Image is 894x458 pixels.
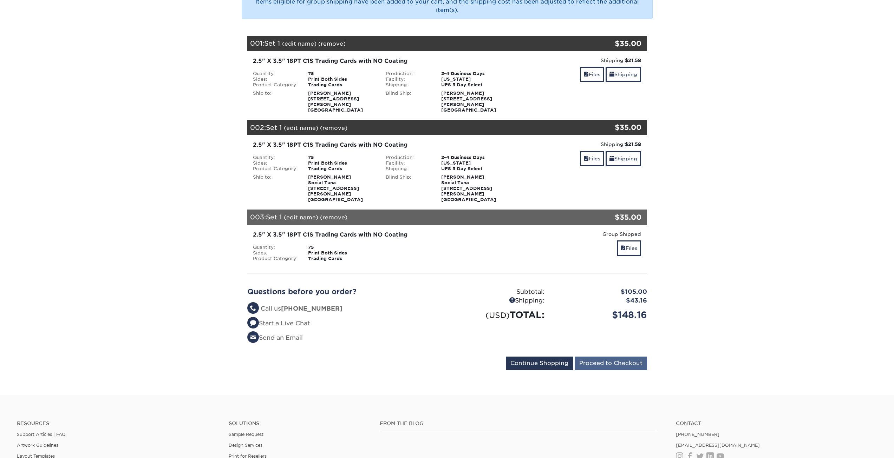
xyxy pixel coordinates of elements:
[519,57,641,64] div: Shipping:
[441,91,496,113] strong: [PERSON_NAME] [STREET_ADDRESS][PERSON_NAME] [GEOGRAPHIC_DATA]
[380,166,436,172] div: Shipping:
[248,91,303,113] div: Ship to:
[266,213,282,221] span: Set 1
[676,420,877,426] a: Contact
[580,38,642,49] div: $35.00
[580,151,604,166] a: Files
[580,67,604,82] a: Files
[320,125,347,131] a: (remove)
[447,296,550,305] div: Shipping:
[606,67,641,82] a: Shipping
[229,432,263,437] a: Sample Request
[580,212,642,223] div: $35.00
[584,156,589,161] span: files
[436,160,514,166] div: [US_STATE]
[436,82,514,88] div: UPS 3 Day Select
[308,91,363,113] strong: [PERSON_NAME] [STREET_ADDRESS][PERSON_NAME] [GEOGRAPHIC_DATA]
[380,77,436,82] div: Facility:
[519,141,641,148] div: Shipping:
[441,174,496,202] strong: [PERSON_NAME] Social Tuna [STREET_ADDRESS][PERSON_NAME] [GEOGRAPHIC_DATA]
[676,432,719,437] a: [PHONE_NUMBER]
[247,304,442,313] li: Call us
[485,311,510,320] small: (USD)
[248,82,303,88] div: Product Category:
[284,125,318,131] a: (edit name)
[248,256,303,261] div: Product Category:
[253,57,508,65] div: 2.5" X 3.5" 18PT C1S Trading Cards with NO Coating
[229,443,262,448] a: Design Services
[625,141,641,147] strong: $21.58
[282,40,317,47] a: (edit name)
[248,155,303,160] div: Quantity:
[247,320,310,327] a: Start a Live Chat
[264,39,280,47] span: Set 1
[606,151,641,166] a: Shipping
[447,287,550,297] div: Subtotal:
[247,287,442,296] h2: Questions before you order?
[380,91,436,113] div: Blind Ship:
[247,210,580,225] div: 003:
[380,82,436,88] div: Shipping:
[303,160,380,166] div: Print Both Sides
[281,305,342,312] strong: [PHONE_NUMBER]
[580,122,642,133] div: $35.00
[229,420,369,426] h4: Solutions
[380,420,657,426] h4: From the Blog
[248,174,303,203] div: Ship to:
[609,72,614,77] span: shipping
[247,36,580,51] div: 001:
[550,296,652,305] div: $43.16
[380,71,436,77] div: Production:
[247,120,580,135] div: 002:
[303,155,380,160] div: 75
[248,77,303,82] div: Sides:
[303,71,380,77] div: 75
[247,334,303,341] a: Send an Email
[17,420,218,426] h4: Resources
[575,357,647,370] input: Proceed to Checkout
[609,156,614,161] span: shipping
[380,160,436,166] div: Facility:
[248,71,303,77] div: Quantity:
[17,443,58,448] a: Artwork Guidelines
[625,58,641,63] strong: $21.58
[17,432,66,437] a: Support Articles | FAQ
[506,357,573,370] input: Continue Shopping
[318,40,346,47] a: (remove)
[519,231,641,238] div: Group Shipped
[436,155,514,160] div: 2-4 Business Days
[380,155,436,160] div: Production:
[584,72,589,77] span: files
[248,250,303,256] div: Sides:
[303,250,380,256] div: Print Both Sides
[266,124,282,131] span: Set 1
[303,77,380,82] div: Print Both Sides
[248,166,303,172] div: Product Category:
[303,256,380,261] div: Trading Cards
[436,71,514,77] div: 2-4 Business Days
[436,166,514,172] div: UPS 3 Day Select
[248,160,303,166] div: Sides:
[320,214,347,221] a: (remove)
[303,166,380,172] div: Trading Cards
[248,245,303,250] div: Quantity:
[550,287,652,297] div: $105.00
[380,174,436,203] div: Blind Ship:
[253,231,508,239] div: 2.5" X 3.5" 18PT C1S Trading Cards with NO Coating
[436,77,514,82] div: [US_STATE]
[447,308,550,321] div: TOTAL:
[303,245,380,250] div: 75
[676,443,760,448] a: [EMAIL_ADDRESS][DOMAIN_NAME]
[284,214,318,221] a: (edit name)
[303,82,380,88] div: Trading Cards
[308,174,363,202] strong: [PERSON_NAME] Social Tuna [STREET_ADDRESS][PERSON_NAME] [GEOGRAPHIC_DATA]
[253,141,508,149] div: 2.5" X 3.5" 18PT C1S Trading Cards with NO Coating
[550,308,652,321] div: $148.16
[617,240,641,255] a: Files
[621,245,626,251] span: files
